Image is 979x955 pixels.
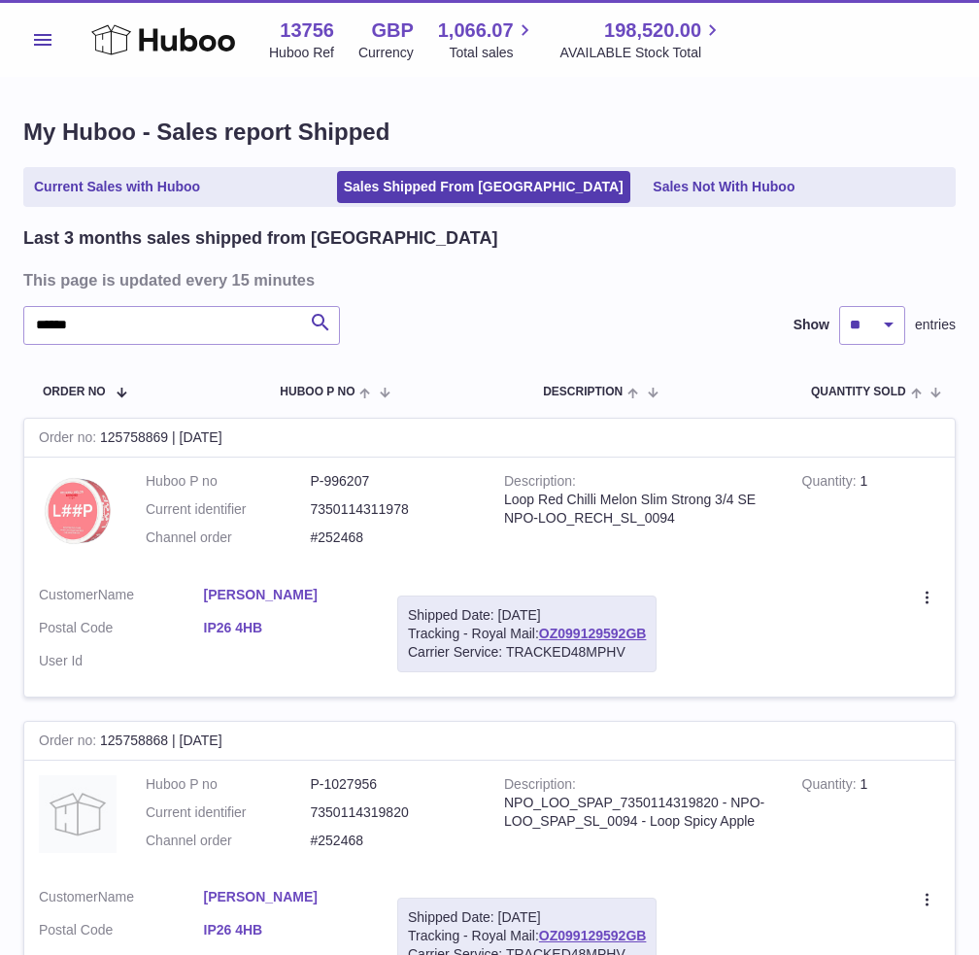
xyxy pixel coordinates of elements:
dt: Name [39,888,204,911]
div: Loop Red Chilli Melon Slim Strong 3/4 SE NPO-LOO_RECH_SL_0094 [504,491,773,528]
dd: #252468 [311,832,476,850]
h3: This page is updated every 15 minutes [23,269,951,290]
div: 125758868 | [DATE] [24,722,955,761]
dt: Current identifier [146,803,311,822]
h2: Last 3 months sales shipped from [GEOGRAPHIC_DATA] [23,226,497,250]
dt: Channel order [146,529,311,547]
dt: Postal Code [39,921,204,944]
span: Description [543,386,623,398]
dd: 7350114319820 [311,803,476,822]
span: 198,520.00 [604,17,701,44]
div: Carrier Service: TRACKED48MPHV [408,643,646,662]
h1: My Huboo - Sales report Shipped [23,117,956,148]
dt: User Id [39,652,204,670]
div: Currency [358,44,414,62]
dd: P-1027956 [311,775,476,794]
strong: 13756 [280,17,334,44]
a: [PERSON_NAME] [204,586,369,604]
div: Shipped Date: [DATE] [408,908,646,927]
span: Customer [39,889,98,904]
td: 1 [788,458,955,571]
td: 1 [788,761,955,874]
strong: Quantity [802,776,861,797]
label: Show [793,316,829,334]
div: Tracking - Royal Mail: [397,596,657,672]
dd: #252468 [311,529,476,547]
a: Sales Not With Huboo [646,171,801,203]
a: [PERSON_NAME] [204,888,369,906]
div: NPO_LOO_SPAP_7350114319820 - NPO-LOO_SPAP_SL_0094 - Loop Spicy Apple [504,794,773,831]
strong: GBP [371,17,413,44]
dt: Current identifier [146,500,311,519]
a: 198,520.00 AVAILABLE Stock Total [560,17,725,62]
dd: P-996207 [311,472,476,491]
img: Loop_Red_Chilli_Melon_Slim_Strong_3_4_Nicotine_Pouches-7350114311978.webp [39,472,117,550]
strong: Description [504,473,576,494]
dt: Huboo P no [146,472,311,491]
span: AVAILABLE Stock Total [560,44,725,62]
strong: Quantity [802,473,861,494]
span: entries [915,316,956,334]
dt: Huboo P no [146,775,311,794]
dt: Channel order [146,832,311,850]
strong: Order no [39,733,100,753]
a: OZ099129592GB [539,928,647,943]
span: 1,066.07 [438,17,514,44]
span: Customer [39,587,98,602]
a: IP26 4HB [204,619,369,637]
dt: Postal Code [39,619,204,642]
img: no-photo.jpg [39,775,117,853]
a: 1,066.07 Total sales [438,17,536,62]
a: OZ099129592GB [539,626,647,641]
strong: Description [504,776,576,797]
span: Order No [43,386,106,398]
strong: Order no [39,429,100,450]
a: IP26 4HB [204,921,369,939]
span: Huboo P no [280,386,354,398]
div: 125758869 | [DATE] [24,419,955,458]
div: Shipped Date: [DATE] [408,606,646,625]
dd: 7350114311978 [311,500,476,519]
span: Quantity Sold [811,386,906,398]
dt: Name [39,586,204,609]
a: Sales Shipped From [GEOGRAPHIC_DATA] [337,171,630,203]
span: Total sales [449,44,535,62]
a: Current Sales with Huboo [27,171,207,203]
div: Huboo Ref [269,44,334,62]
